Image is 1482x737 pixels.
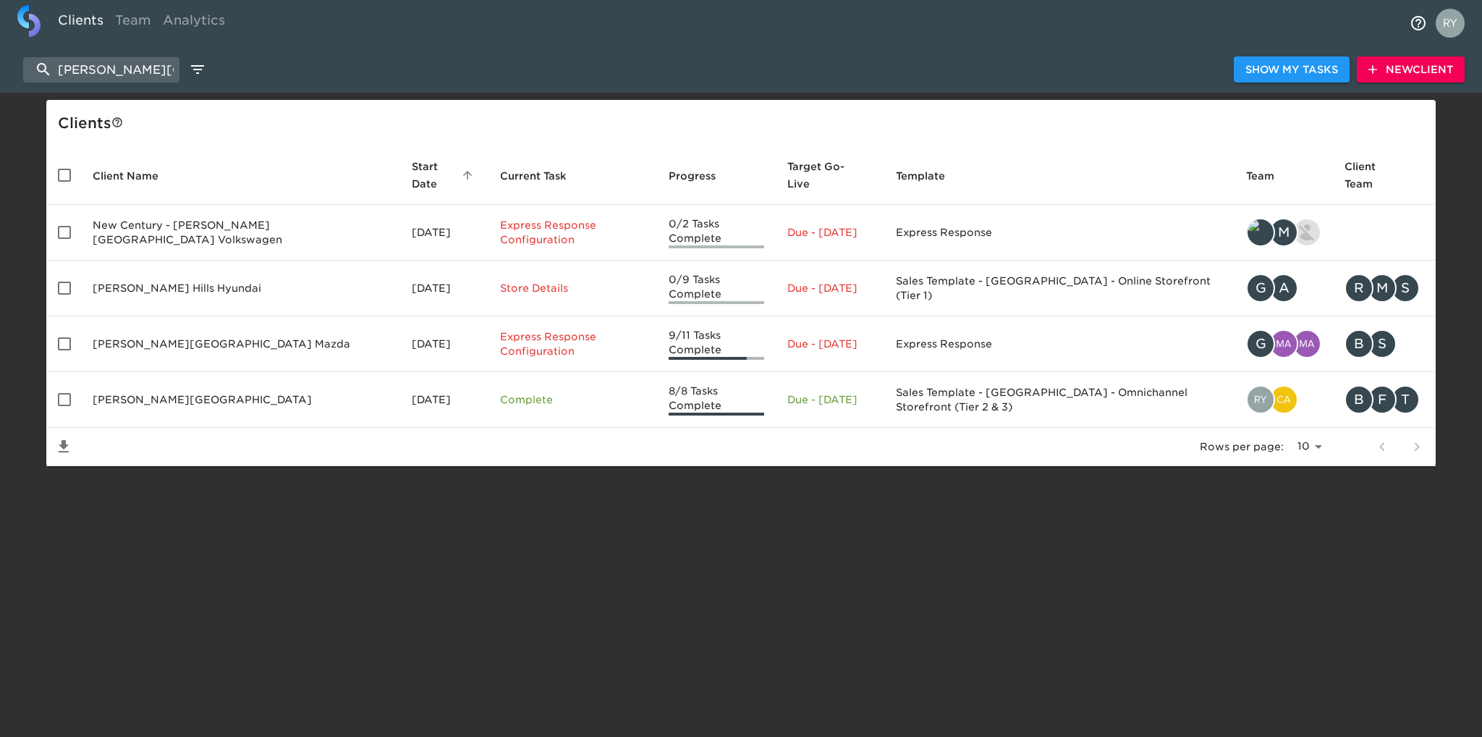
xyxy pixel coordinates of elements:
[1246,385,1321,414] div: ryan.dale@roadster.com, catherine.manisharaj@cdk.com
[1248,219,1274,245] img: tyler@roadster.com
[787,337,873,351] p: Due - [DATE]
[400,205,488,261] td: [DATE]
[1357,56,1465,83] button: NewClient
[1248,387,1274,413] img: ryan.dale@roadster.com
[1245,61,1338,79] span: Show My Tasks
[1345,158,1424,193] span: Client Team
[111,117,123,128] svg: This is a list of all of your clients and clients shared with you
[1246,274,1321,303] div: geoffrey.ruppert@roadster.com, austin.branch@cdk.com
[1368,274,1397,303] div: M
[1391,274,1420,303] div: S
[1345,329,1424,358] div: bo@phmazda.com, sean@phmazda.com
[17,5,41,37] img: logo
[884,205,1235,261] td: Express Response
[657,372,776,428] td: 8/8 Tasks Complete
[1345,385,1373,414] div: B
[884,316,1235,372] td: Express Response
[1368,61,1453,79] span: New Client
[500,218,645,247] p: Express Response Configuration
[23,57,179,83] input: search
[1345,274,1424,303] div: rconrad@eyeballmarketingsolutions.com, mdukes@eyeballmarketingsolutions.com, support@eyeballmarke...
[1269,274,1298,303] div: A
[81,205,400,261] td: New Century - [PERSON_NAME][GEOGRAPHIC_DATA] Volkswagen
[787,281,873,295] p: Due - [DATE]
[1345,329,1373,358] div: B
[1345,385,1424,414] div: bmendes@puentehillsford.com, fleon@puentehillsford.com, time@puentehillsford.com
[1368,385,1397,414] div: F
[185,57,210,82] button: edit
[157,5,231,41] a: Analytics
[884,372,1235,428] td: Sales Template - [GEOGRAPHIC_DATA] - Omnichannel Storefront (Tier 2 & 3)
[1294,219,1320,245] img: kevin.lo@roadster.com
[500,392,645,407] p: Complete
[500,167,585,185] span: Current Task
[46,146,1436,466] table: enhanced table
[657,316,776,372] td: 9/11 Tasks Complete
[1368,329,1397,358] div: S
[669,167,734,185] span: Progress
[1246,218,1321,247] div: tyler@roadster.com, michael.beck@roadster.com, kevin.lo@roadster.com
[1345,274,1373,303] div: R
[657,205,776,261] td: 0/2 Tasks Complete
[1246,274,1275,303] div: G
[787,392,873,407] p: Due - [DATE]
[109,5,157,41] a: Team
[884,261,1235,316] td: Sales Template - [GEOGRAPHIC_DATA] - Online Storefront (Tier 1)
[1200,439,1284,454] p: Rows per page:
[1269,218,1298,247] div: M
[1436,9,1465,38] img: Profile
[1294,331,1320,357] img: manjula.gunipuri@cdk.com
[1234,56,1350,83] button: Show My Tasks
[52,5,109,41] a: Clients
[1246,329,1321,358] div: geoffrey.ruppert@roadster.com, madison.craig@roadster.com, manjula.gunipuri@cdk.com
[787,158,873,193] span: Target Go-Live
[400,261,488,316] td: [DATE]
[896,167,964,185] span: Template
[657,261,776,316] td: 0/9 Tasks Complete
[1246,329,1275,358] div: G
[787,158,854,193] span: Calculated based on the start date and the duration of all Tasks contained in this Hub.
[1401,6,1436,41] button: notifications
[81,316,400,372] td: [PERSON_NAME][GEOGRAPHIC_DATA] Mazda
[93,167,177,185] span: Client Name
[500,329,645,358] p: Express Response Configuration
[1271,331,1297,357] img: madison.craig@roadster.com
[400,372,488,428] td: [DATE]
[1391,385,1420,414] div: T
[400,316,488,372] td: [DATE]
[1271,387,1297,413] img: catherine.manisharaj@cdk.com
[500,167,567,185] span: This is the next Task in this Hub that should be completed
[46,429,81,464] button: Save List
[58,111,1430,135] div: Client s
[1290,436,1327,458] select: rows per page
[1246,167,1293,185] span: Team
[81,372,400,428] td: [PERSON_NAME][GEOGRAPHIC_DATA]
[81,261,400,316] td: [PERSON_NAME] Hills Hyundai
[412,158,477,193] span: Start Date
[500,281,645,295] p: Store Details
[787,225,873,240] p: Due - [DATE]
